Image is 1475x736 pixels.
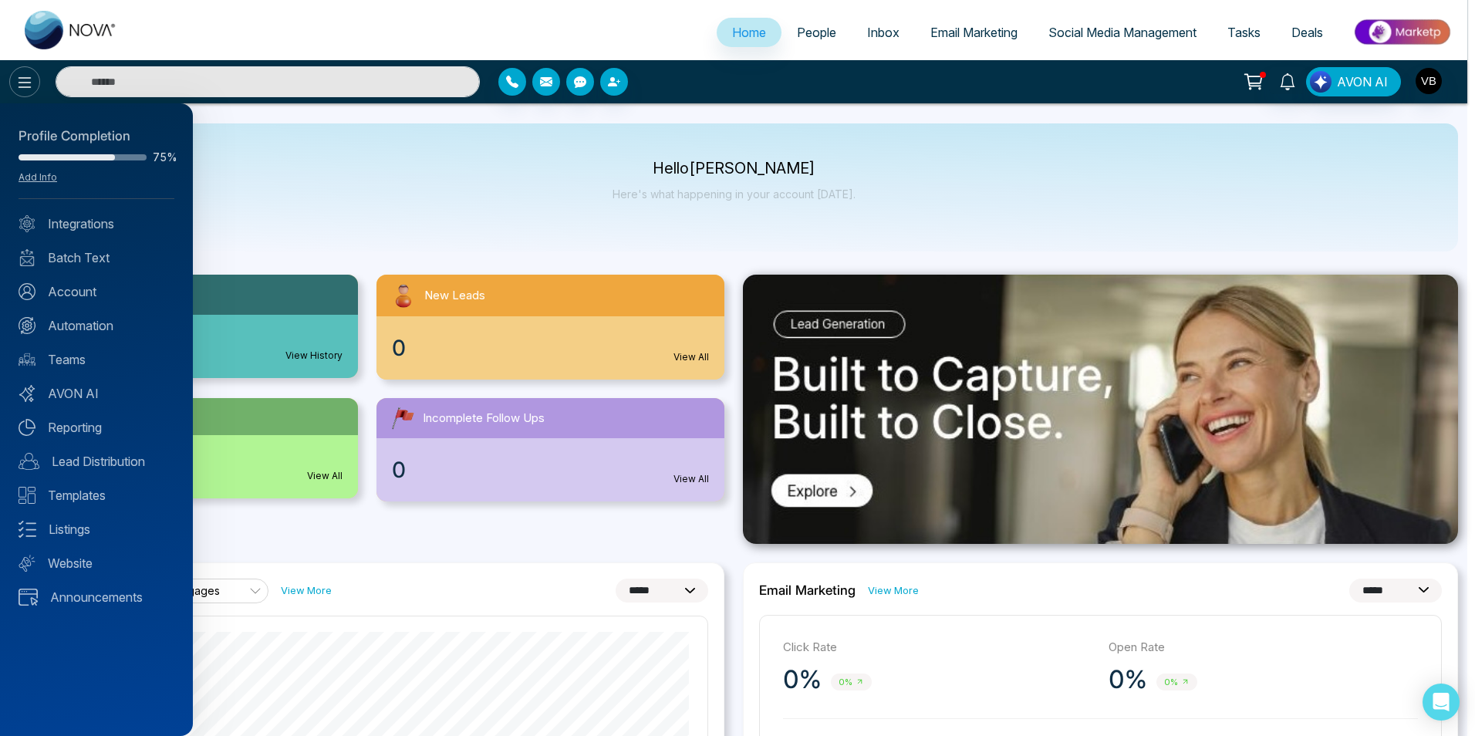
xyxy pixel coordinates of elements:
img: Listings.svg [19,521,36,538]
a: Announcements [19,588,174,606]
img: announcements.svg [19,589,38,606]
div: Profile Completion [19,127,174,147]
a: Integrations [19,214,174,233]
a: Reporting [19,418,174,437]
a: Website [19,554,174,572]
a: Batch Text [19,248,174,267]
img: Website.svg [19,555,35,572]
img: Lead-dist.svg [19,453,39,470]
img: Reporting.svg [19,419,35,436]
img: Integrated.svg [19,215,35,232]
img: team.svg [19,351,35,368]
img: Avon-AI.svg [19,385,35,402]
img: Account.svg [19,283,35,300]
img: batch_text_white.png [19,249,35,266]
a: Templates [19,486,174,505]
a: Teams [19,350,174,369]
a: Lead Distribution [19,452,174,471]
div: Open Intercom Messenger [1423,684,1460,721]
img: Automation.svg [19,317,35,334]
a: Automation [19,316,174,335]
a: AVON AI [19,384,174,403]
a: Listings [19,520,174,538]
img: Templates.svg [19,487,35,504]
a: Account [19,282,174,301]
span: 75% [153,152,174,163]
a: Add Info [19,171,57,183]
